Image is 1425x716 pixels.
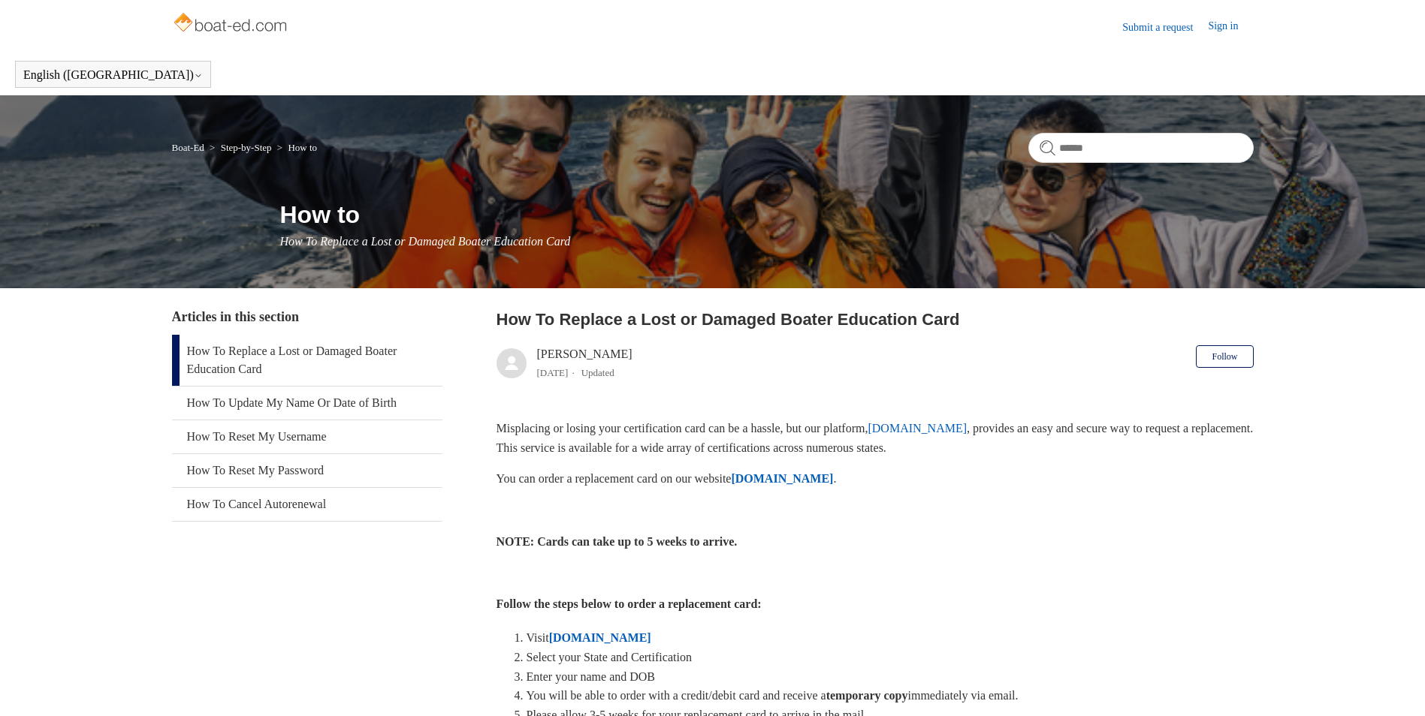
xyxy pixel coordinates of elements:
strong: NOTE: Cards can take up to 5 weeks to arrive. [497,535,738,548]
span: . [833,472,836,485]
span: Visit [527,631,549,644]
span: How To Replace a Lost or Damaged Boater Education Card [280,235,571,248]
a: Submit a request [1122,20,1208,35]
a: Step-by-Step [221,142,272,153]
a: How To Reset My Username [172,420,442,453]
a: How To Reset My Password [172,454,442,487]
a: [DOMAIN_NAME] [549,631,651,644]
a: How To Cancel Autorenewal [172,488,442,521]
span: You will be able to order with a credit/debit card and receive a immediately via email. [527,689,1019,702]
a: How To Update My Name Or Date of Birth [172,387,442,420]
li: How to [274,142,317,153]
time: 04/08/2025, 11:48 [537,367,569,378]
li: Step-by-Step [207,142,274,153]
a: Boat-Ed [172,142,204,153]
h2: How To Replace a Lost or Damaged Boater Education Card [497,307,1254,332]
span: Articles in this section [172,309,299,324]
strong: Follow the steps below to order a replacement card: [497,597,762,610]
span: You can order a replacement card on our website [497,472,732,485]
a: [DOMAIN_NAME] [868,422,967,435]
span: Enter your name and DOB [527,670,656,683]
li: Boat-Ed [172,142,207,153]
div: [PERSON_NAME] [537,345,632,381]
a: How to [288,142,317,153]
img: Boat-Ed Help Center home page [172,9,291,39]
a: Sign in [1208,18,1253,36]
strong: temporary copy [826,689,908,702]
input: Search [1028,133,1254,163]
a: How To Replace a Lost or Damaged Boater Education Card [172,335,442,386]
a: [DOMAIN_NAME] [731,472,833,485]
h1: How to [280,197,1254,233]
span: Select your State and Certification [527,651,692,663]
p: Misplacing or losing your certification card can be a hassle, but our platform, , provides an eas... [497,419,1254,457]
button: English ([GEOGRAPHIC_DATA]) [23,68,203,82]
li: Updated [581,367,614,378]
button: Follow Article [1196,345,1253,368]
